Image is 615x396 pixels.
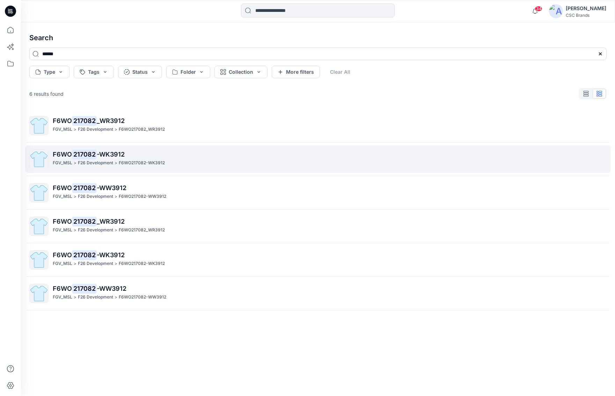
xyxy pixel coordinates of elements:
[78,193,113,200] p: F26 Development
[25,145,611,173] a: F6WO217082-WK3912FGV_MSL>F26 Development>F6WO217082-WK3912
[97,285,126,292] span: -WW3912
[74,226,76,234] p: >
[97,218,125,225] span: _WR3912
[115,126,117,133] p: >
[53,260,72,267] p: FGV_MSL
[53,218,72,225] span: F6WO
[53,294,72,301] p: FGV_MSL
[78,159,113,167] p: F26 Development
[115,226,117,234] p: >
[166,66,210,78] button: Folder
[53,226,72,234] p: FGV_MSL
[97,151,125,158] span: -WK3912
[115,260,117,267] p: >
[72,183,97,193] mark: 217082
[549,4,563,18] img: avatar
[119,226,165,234] p: F6WO217082_WR3912
[214,66,268,78] button: Collection
[25,179,611,207] a: F6WO217082-WW3912FGV_MSL>F26 Development>F6WO217082-WW3912
[53,184,72,192] span: F6WO
[53,117,72,124] span: F6WO
[566,4,606,13] div: [PERSON_NAME]
[25,246,611,274] a: F6WO217082-WK3912FGV_MSL>F26 Development>F6WO217082-WK3912
[29,90,64,98] p: 6 results found
[53,126,72,133] p: FGV_MSL
[72,116,97,125] mark: 217082
[53,159,72,167] p: FGV_MSL
[74,294,76,301] p: >
[566,13,606,18] div: CSC Brands
[78,294,113,301] p: F26 Development
[53,193,72,200] p: FGV_MSL
[74,193,76,200] p: >
[97,184,126,192] span: -WW3912
[53,251,72,259] span: F6WO
[115,193,117,200] p: >
[97,251,125,259] span: -WK3912
[24,28,612,48] h4: Search
[72,149,97,159] mark: 217082
[78,260,113,267] p: F26 Development
[25,280,611,307] a: F6WO217082-WW3912FGV_MSL>F26 Development>F6WO217082-WW3912
[53,151,72,158] span: F6WO
[72,283,97,293] mark: 217082
[272,66,320,78] button: More filters
[72,250,97,260] mark: 217082
[78,126,113,133] p: F26 Development
[74,159,76,167] p: >
[119,260,165,267] p: F6WO217082-WK3912
[29,66,69,78] button: Type
[97,117,125,124] span: _WR3912
[118,66,162,78] button: Status
[119,193,166,200] p: F6WO217082-WW3912
[119,294,166,301] p: F6WO217082-WW3912
[119,126,165,133] p: F6WO217082_WR3912
[74,126,76,133] p: >
[119,159,165,167] p: F6WO217082-WK3912
[74,66,114,78] button: Tags
[25,213,611,240] a: F6WO217082_WR3912FGV_MSL>F26 Development>F6WO217082_WR3912
[72,216,97,226] mark: 217082
[115,294,117,301] p: >
[535,6,542,12] span: 34
[25,112,611,139] a: F6WO217082_WR3912FGV_MSL>F26 Development>F6WO217082_WR3912
[115,159,117,167] p: >
[74,260,76,267] p: >
[78,226,113,234] p: F26 Development
[53,285,72,292] span: F6WO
